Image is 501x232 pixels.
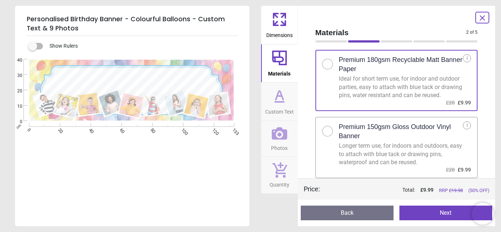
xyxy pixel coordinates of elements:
[449,188,463,193] span: £ 19.98
[265,105,294,116] span: Custom Text
[463,54,471,62] div: i
[8,57,22,63] span: 40
[8,119,22,125] span: 0
[271,141,288,152] span: Photos
[331,187,490,194] div: Total:
[463,121,471,129] div: i
[268,67,290,78] span: Materials
[315,27,467,38] span: Materials
[261,82,298,121] button: Custom Text
[420,187,434,194] span: £
[8,73,22,79] span: 30
[270,178,289,189] span: Quantity
[8,103,22,110] span: 10
[399,206,492,220] button: Next
[458,100,471,106] span: £9.99
[423,187,434,193] span: 9.99
[8,88,22,94] span: 20
[466,29,478,36] span: 2 of 5
[339,75,463,99] div: Ideal for short term use, for indoor and outdoor parties, easy to attach with blue tack or drawin...
[27,12,238,36] h5: Personalised Birthday Banner - Colourful Balloons - Custom Text & 9 Photos
[304,184,320,194] div: Price :
[446,167,455,173] span: £20
[458,167,471,173] span: £9.99
[446,100,455,106] span: £20
[339,142,463,166] div: Longer term use, for indoors and outdoors, easy to attach with blue tack or drawing pins, waterpr...
[472,203,494,225] iframe: Brevo live chat
[266,28,293,39] span: Dimensions
[339,122,463,141] h2: Premium 150gsm Gloss Outdoor Vinyl Banner
[261,121,298,157] button: Photos
[468,187,489,194] span: (50% OFF)
[261,157,298,194] button: Quantity
[33,42,249,51] div: Show Rulers
[301,206,394,220] button: Back
[439,187,463,194] span: RRP
[261,6,298,44] button: Dimensions
[339,55,463,74] h2: Premium 180gsm Recyclable Matt Banner Paper
[261,44,298,82] button: Materials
